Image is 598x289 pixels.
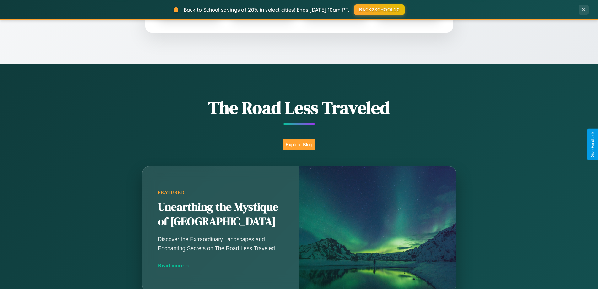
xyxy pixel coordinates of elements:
[158,190,283,195] div: Featured
[590,132,595,157] div: Give Feedback
[158,262,283,269] div: Read more →
[184,7,349,13] span: Back to School savings of 20% in select cities! Ends [DATE] 10am PT.
[158,235,283,253] p: Discover the Extraordinary Landscapes and Enchanting Secrets on The Road Less Traveled.
[158,200,283,229] h2: Unearthing the Mystique of [GEOGRAPHIC_DATA]
[283,139,315,150] button: Explore Blog
[354,4,405,15] button: BACK2SCHOOL20
[111,96,488,120] h1: The Road Less Traveled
